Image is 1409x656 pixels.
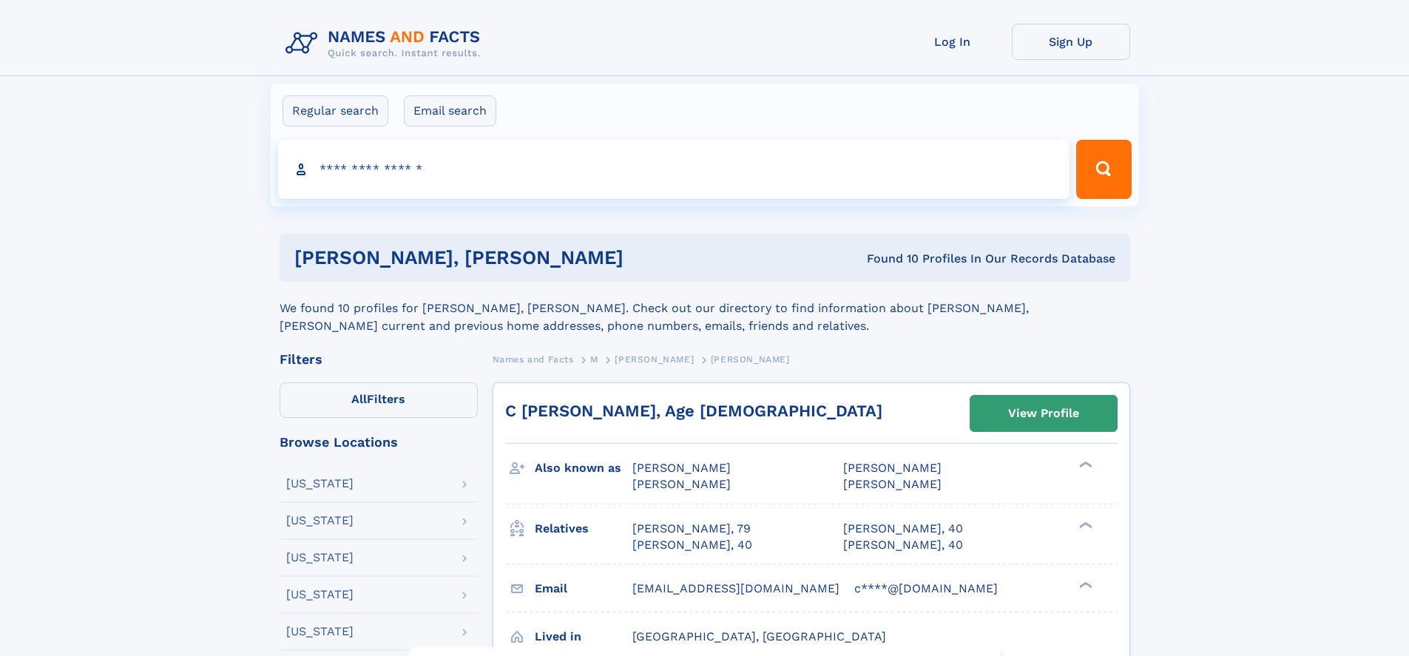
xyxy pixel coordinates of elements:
[404,95,496,126] label: Email search
[970,396,1117,431] a: View Profile
[632,521,751,537] a: [PERSON_NAME], 79
[632,581,839,595] span: [EMAIL_ADDRESS][DOMAIN_NAME]
[632,629,886,643] span: [GEOGRAPHIC_DATA], [GEOGRAPHIC_DATA]
[745,251,1115,267] div: Found 10 Profiles In Our Records Database
[615,354,694,365] span: [PERSON_NAME]
[505,402,882,420] a: C [PERSON_NAME], Age [DEMOGRAPHIC_DATA]
[1075,520,1093,530] div: ❯
[280,436,478,449] div: Browse Locations
[1008,396,1079,430] div: View Profile
[615,350,694,368] a: [PERSON_NAME]
[286,589,354,601] div: [US_STATE]
[843,477,942,491] span: [PERSON_NAME]
[843,461,942,475] span: [PERSON_NAME]
[286,478,354,490] div: [US_STATE]
[1075,460,1093,470] div: ❯
[1012,24,1130,60] a: Sign Up
[1075,580,1093,589] div: ❯
[286,515,354,527] div: [US_STATE]
[632,461,731,475] span: [PERSON_NAME]
[351,392,367,406] span: All
[590,354,598,365] span: M
[535,456,632,481] h3: Also known as
[278,140,1070,199] input: search input
[843,521,963,537] a: [PERSON_NAME], 40
[535,624,632,649] h3: Lived in
[535,516,632,541] h3: Relatives
[280,382,478,418] label: Filters
[843,537,963,553] a: [PERSON_NAME], 40
[280,282,1130,335] div: We found 10 profiles for [PERSON_NAME], [PERSON_NAME]. Check out our directory to find informatio...
[280,24,493,64] img: Logo Names and Facts
[280,353,478,366] div: Filters
[294,248,746,267] h1: [PERSON_NAME], [PERSON_NAME]
[286,626,354,638] div: [US_STATE]
[286,552,354,564] div: [US_STATE]
[1076,140,1131,199] button: Search Button
[632,477,731,491] span: [PERSON_NAME]
[535,576,632,601] h3: Email
[283,95,388,126] label: Regular search
[893,24,1012,60] a: Log In
[590,350,598,368] a: M
[711,354,790,365] span: [PERSON_NAME]
[493,350,574,368] a: Names and Facts
[632,537,752,553] a: [PERSON_NAME], 40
